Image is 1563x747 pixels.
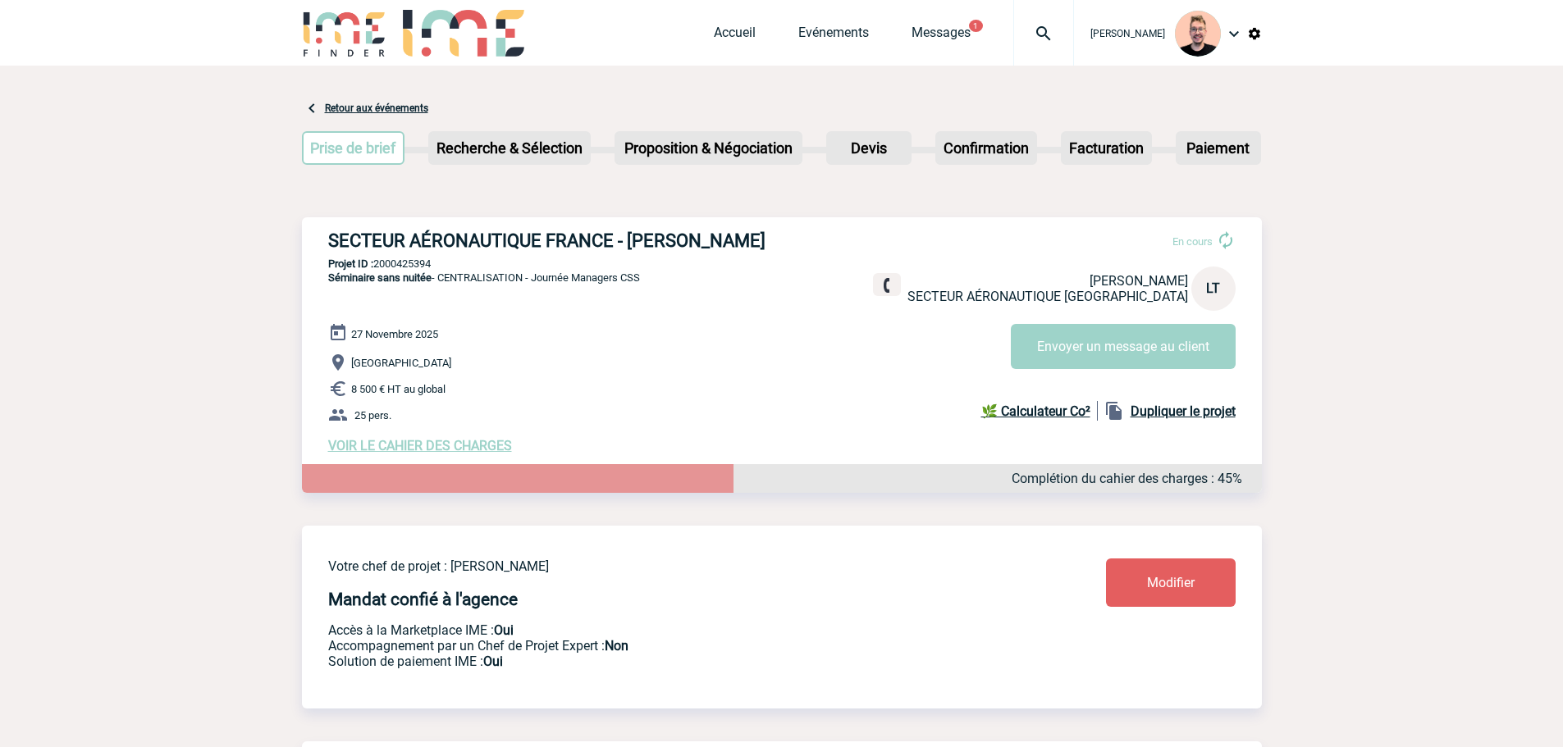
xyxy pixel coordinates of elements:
span: 25 pers. [354,409,391,421]
span: En cours [1172,235,1213,248]
a: Retour aux événements [325,102,428,114]
p: Accès à la Marketplace IME : [328,622,1009,638]
img: fixe.png [880,278,894,293]
img: IME-Finder [302,10,387,57]
p: Prise de brief [304,133,404,163]
p: 2000425394 [302,257,1262,270]
p: Votre chef de projet : [PERSON_NAME] [328,558,1009,574]
span: Modifier [1147,575,1195,590]
button: Envoyer un message au client [1011,324,1236,369]
h4: Mandat confié à l'agence [328,590,518,609]
span: - CENTRALISATION - Journée Managers CSS [328,271,640,284]
p: Facturation [1063,133,1150,163]
span: LT [1206,280,1220,296]
a: VOIR LE CAHIER DES CHARGES [328,438,512,453]
span: SECTEUR AÉRONAUTIQUE [GEOGRAPHIC_DATA] [907,289,1188,304]
p: Paiement [1177,133,1259,163]
b: Projet ID : [328,257,373,270]
b: Oui [494,622,514,638]
p: Confirmation [937,133,1035,163]
a: Messages [912,25,971,48]
b: Dupliquer le projet [1131,403,1236,419]
img: 129741-1.png [1175,11,1221,57]
a: Accueil [714,25,756,48]
b: Non [605,638,628,654]
span: Séminaire sans nuitée [328,271,432,284]
b: 🌿 Calculateur Co² [981,403,1090,419]
img: file_copy-black-24dp.png [1104,401,1124,421]
a: 🌿 Calculateur Co² [981,401,1098,421]
a: Evénements [798,25,869,48]
button: 1 [969,20,983,32]
span: [PERSON_NAME] [1090,273,1188,289]
span: [GEOGRAPHIC_DATA] [351,357,451,369]
b: Oui [483,654,503,669]
p: Prestation payante [328,638,1009,654]
p: Proposition & Négociation [616,133,801,163]
p: Devis [828,133,910,163]
p: Recherche & Sélection [430,133,589,163]
span: 27 Novembre 2025 [351,328,438,340]
h3: SECTEUR AÉRONAUTIQUE FRANCE - [PERSON_NAME] [328,230,820,251]
span: [PERSON_NAME] [1090,28,1165,39]
span: 8 500 € HT au global [351,383,446,395]
p: Conformité aux process achat client, Prise en charge de la facturation, Mutualisation de plusieur... [328,654,1009,669]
